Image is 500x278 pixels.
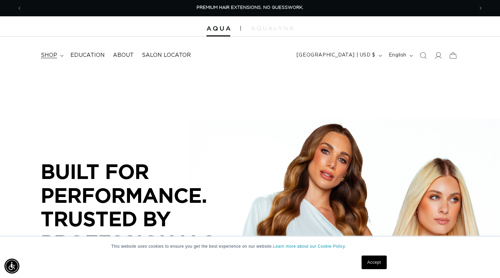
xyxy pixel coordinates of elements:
[4,259,19,274] div: Accessibility Menu
[37,48,66,63] summary: shop
[416,48,431,63] summary: Search
[389,52,406,59] span: English
[41,52,57,59] span: shop
[138,48,195,63] a: Salon Locator
[41,160,245,254] p: BUILT FOR PERFORMANCE. TRUSTED BY PROFESSIONALS.
[251,26,294,30] img: aqualyna.com
[66,48,109,63] a: Education
[111,243,389,249] p: This website uses cookies to ensure you get the best experience on our website.
[293,49,385,62] button: [GEOGRAPHIC_DATA] | USD $
[109,48,138,63] a: About
[197,5,303,10] span: PREMIUM HAIR EXTENSIONS. NO GUESSWORK.
[113,52,134,59] span: About
[12,2,27,15] button: Previous announcement
[362,256,387,269] a: Accept
[385,49,416,62] button: English
[297,52,376,59] span: [GEOGRAPHIC_DATA] | USD $
[142,52,191,59] span: Salon Locator
[473,2,488,15] button: Next announcement
[273,244,346,249] a: Learn more about our Cookie Policy.
[206,26,230,31] img: Aqua Hair Extensions
[70,52,105,59] span: Education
